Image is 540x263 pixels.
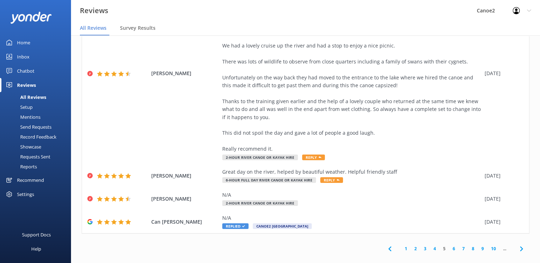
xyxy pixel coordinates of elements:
div: Great day on the river, helped by beautiful weather. Helpful friendly staff [222,168,481,176]
div: [DATE] [485,69,520,77]
div: [DATE] [485,218,520,226]
span: Reply [302,155,325,160]
div: Chatbot [17,64,34,78]
span: [PERSON_NAME] [151,172,219,180]
a: 3 [420,245,430,252]
span: ... [500,245,510,252]
div: Recommend [17,173,44,187]
span: [PERSON_NAME] [151,195,219,203]
span: Can [PERSON_NAME] [151,218,219,226]
span: [PERSON_NAME] [151,69,219,77]
div: Support Docs [22,228,51,242]
div: Requests Sent [4,152,50,162]
a: 7 [459,245,468,252]
a: 10 [487,245,500,252]
img: yonder-white-logo.png [11,12,51,23]
a: Setup [4,102,71,112]
div: Record Feedback [4,132,56,142]
div: Setup [4,102,33,112]
a: Showcase [4,142,71,152]
h3: Reviews [80,5,108,16]
div: Reviews [17,78,36,92]
a: Record Feedback [4,132,71,142]
div: Help [31,242,41,256]
span: 2-hour River Canoe Or Kayak Hire [222,200,298,206]
a: Send Requests [4,122,71,132]
div: Settings [17,187,34,201]
a: 4 [430,245,440,252]
span: Survey Results [120,24,156,32]
div: Home [17,35,30,50]
span: Reply [320,177,343,183]
div: Inbox [17,50,29,64]
a: 8 [468,245,478,252]
div: Mentions [4,112,40,122]
a: Reports [4,162,71,172]
div: All Reviews [4,92,46,102]
a: 6 [449,245,459,252]
span: Canoe2 [GEOGRAPHIC_DATA] [253,223,312,229]
div: N/A [222,191,481,199]
span: 2-hour River Canoe Or Kayak Hire [222,155,298,160]
div: [DATE] [485,172,520,180]
div: [DATE] [485,195,520,203]
a: 5 [440,245,449,252]
a: 9 [478,245,487,252]
span: 6-hour Full Day River Canoe Or Kayak Hire [222,177,316,183]
div: N/A [222,214,481,222]
a: Requests Sent [4,152,71,162]
a: Mentions [4,112,71,122]
span: Replied [222,223,249,229]
a: All Reviews [4,92,71,102]
span: All Reviews [80,24,107,32]
div: Showcase [4,142,41,152]
div: Send Requests [4,122,51,132]
a: 2 [411,245,420,252]
a: 1 [401,245,411,252]
div: Reports [4,162,37,172]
